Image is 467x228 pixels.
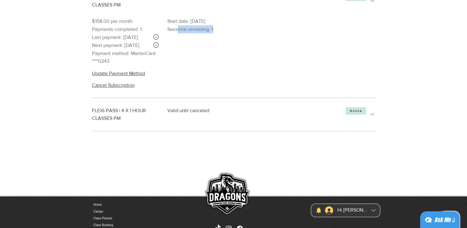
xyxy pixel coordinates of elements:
[369,107,376,122] button: more details
[92,82,376,89] button: Cancel Subscription
[94,215,158,222] a: Class-Passes
[201,169,252,220] img: Skate Dragons logo with the slogan 'Empowering Youth, Enriching Families' in Singapore.
[167,27,213,32] span: Sessions remaining: 1
[92,108,146,121] span: FLEXI-PASS | 4 X 1 HOUR CLASSES PM
[92,33,152,41] span: Last payment: [DATE]
[92,49,160,65] span: Payment method: MasterCard ****0243
[335,207,369,213] div: [PERSON_NAME]
[94,201,158,208] a: Home
[434,216,455,224] div: Ask Me ;)
[92,70,376,77] button: Update Payment Method
[92,41,152,49] span: Next payment: [DATE]
[167,19,205,24] span: Start date: [DATE]
[92,70,145,77] span: Update Payment Method
[92,25,160,33] span: Payments completed: 1
[315,207,322,213] a: Notifications
[92,17,160,25] span: $158.00 per month
[350,109,362,113] span: Active
[167,108,209,113] span: Valid until canceled
[94,208,158,215] a: Camps
[323,205,380,216] div: Yulong Liu account
[92,82,135,89] span: Cancel Subscription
